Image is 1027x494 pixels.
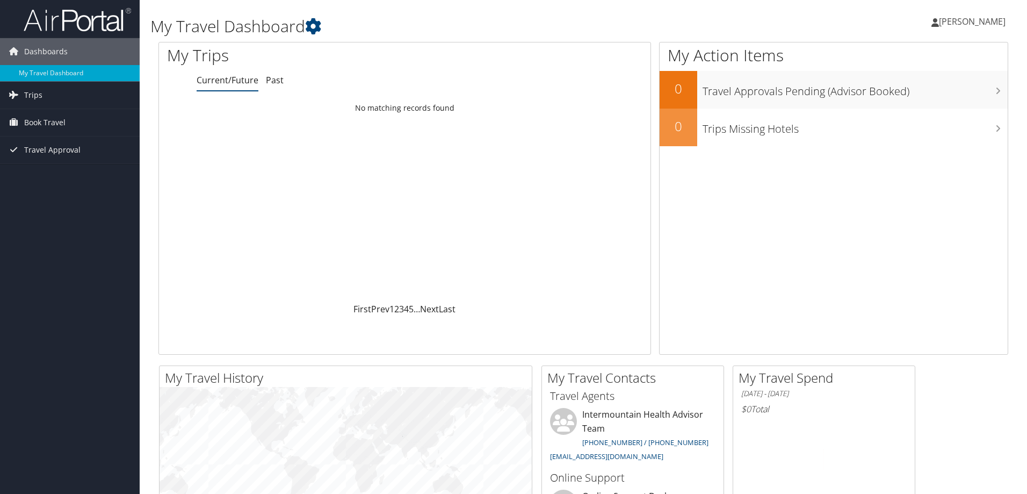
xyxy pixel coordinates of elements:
[703,116,1008,137] h3: Trips Missing Hotels
[371,303,389,315] a: Prev
[741,403,907,415] h6: Total
[24,7,131,32] img: airportal-logo.png
[159,98,650,118] td: No matching records found
[660,71,1008,109] a: 0Travel Approvals Pending (Advisor Booked)
[931,5,1016,38] a: [PERSON_NAME]
[550,452,663,461] a: [EMAIL_ADDRESS][DOMAIN_NAME]
[550,389,715,404] h3: Travel Agents
[582,438,708,447] a: [PHONE_NUMBER] / [PHONE_NUMBER]
[660,117,697,135] h2: 0
[660,109,1008,146] a: 0Trips Missing Hotels
[167,44,438,67] h1: My Trips
[420,303,439,315] a: Next
[266,74,284,86] a: Past
[150,15,728,38] h1: My Travel Dashboard
[24,137,81,163] span: Travel Approval
[660,80,697,98] h2: 0
[939,16,1006,27] span: [PERSON_NAME]
[197,74,258,86] a: Current/Future
[439,303,455,315] a: Last
[547,369,724,387] h2: My Travel Contacts
[394,303,399,315] a: 2
[739,369,915,387] h2: My Travel Spend
[703,78,1008,99] h3: Travel Approvals Pending (Advisor Booked)
[165,369,532,387] h2: My Travel History
[399,303,404,315] a: 3
[404,303,409,315] a: 4
[24,38,68,65] span: Dashboards
[741,403,751,415] span: $0
[660,44,1008,67] h1: My Action Items
[24,82,42,109] span: Trips
[353,303,371,315] a: First
[545,408,721,466] li: Intermountain Health Advisor Team
[24,109,66,136] span: Book Travel
[389,303,394,315] a: 1
[550,470,715,485] h3: Online Support
[741,389,907,399] h6: [DATE] - [DATE]
[409,303,414,315] a: 5
[414,303,420,315] span: …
